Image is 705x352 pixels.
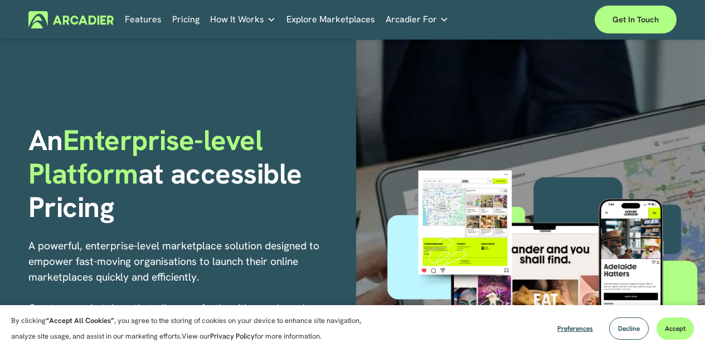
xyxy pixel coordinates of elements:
span: Preferences [557,324,593,333]
a: Explore Marketplaces [286,11,375,28]
a: Privacy Policy [210,331,255,341]
a: folder dropdown [210,11,276,28]
a: Pricing [172,11,200,28]
strong: “Accept All Cookies” [46,316,114,325]
button: Accept [657,317,694,340]
p: By clicking , you agree to the storing of cookies on your device to enhance site navigation, anal... [11,313,373,344]
span: Decline [618,324,640,333]
h1: An at accessible Pricing [28,123,349,224]
a: Get in touch [595,6,677,33]
a: folder dropdown [386,11,449,28]
span: Enterprise-level Platform [28,122,270,192]
span: Accept [665,324,685,333]
span: How It Works [210,12,264,27]
a: Features [125,11,162,28]
button: Preferences [549,317,601,340]
img: Arcadier [28,11,114,28]
button: Decline [609,317,649,340]
span: Arcadier For [386,12,437,27]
